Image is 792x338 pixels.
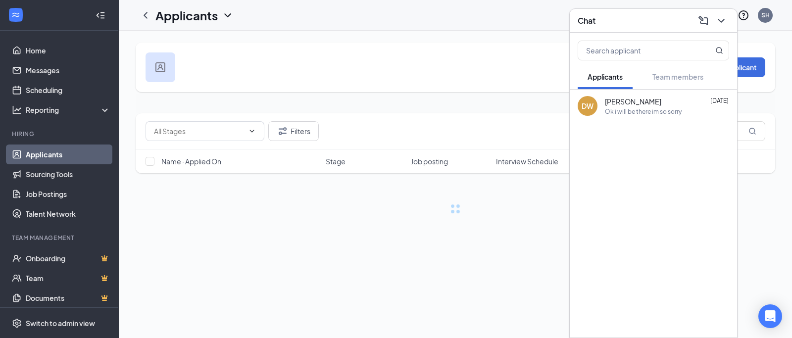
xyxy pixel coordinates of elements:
[715,15,727,27] svg: ChevronDown
[248,127,256,135] svg: ChevronDown
[738,9,749,21] svg: QuestionInfo
[26,145,110,164] a: Applicants
[26,204,110,224] a: Talent Network
[26,60,110,80] a: Messages
[26,268,110,288] a: TeamCrown
[96,10,105,20] svg: Collapse
[578,41,695,60] input: Search applicant
[155,62,165,72] img: user icon
[715,47,723,54] svg: MagnifyingGlass
[26,288,110,308] a: DocumentsCrown
[154,126,244,137] input: All Stages
[326,156,346,166] span: Stage
[155,7,218,24] h1: Applicants
[748,127,756,135] svg: MagnifyingGlass
[26,41,110,60] a: Home
[578,15,595,26] h3: Chat
[652,72,703,81] span: Team members
[12,105,22,115] svg: Analysis
[161,156,221,166] span: Name · Applied On
[26,80,110,100] a: Scheduling
[605,97,661,106] span: [PERSON_NAME]
[496,156,558,166] span: Interview Schedule
[26,164,110,184] a: Sourcing Tools
[582,101,594,111] div: DW
[222,9,234,21] svg: ChevronDown
[695,13,711,29] button: ComposeMessage
[713,13,729,29] button: ChevronDown
[11,10,21,20] svg: WorkstreamLogo
[605,107,682,116] div: Ok i will be there im so sorry
[12,130,108,138] div: Hiring
[761,11,770,19] div: SH
[588,72,623,81] span: Applicants
[140,9,151,21] svg: ChevronLeft
[26,248,110,268] a: OnboardingCrown
[710,97,729,104] span: [DATE]
[12,318,22,328] svg: Settings
[697,15,709,27] svg: ComposeMessage
[758,304,782,328] div: Open Intercom Messenger
[26,184,110,204] a: Job Postings
[277,125,289,137] svg: Filter
[26,318,95,328] div: Switch to admin view
[12,234,108,242] div: Team Management
[411,156,448,166] span: Job posting
[26,105,111,115] div: Reporting
[268,121,319,141] button: Filter Filters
